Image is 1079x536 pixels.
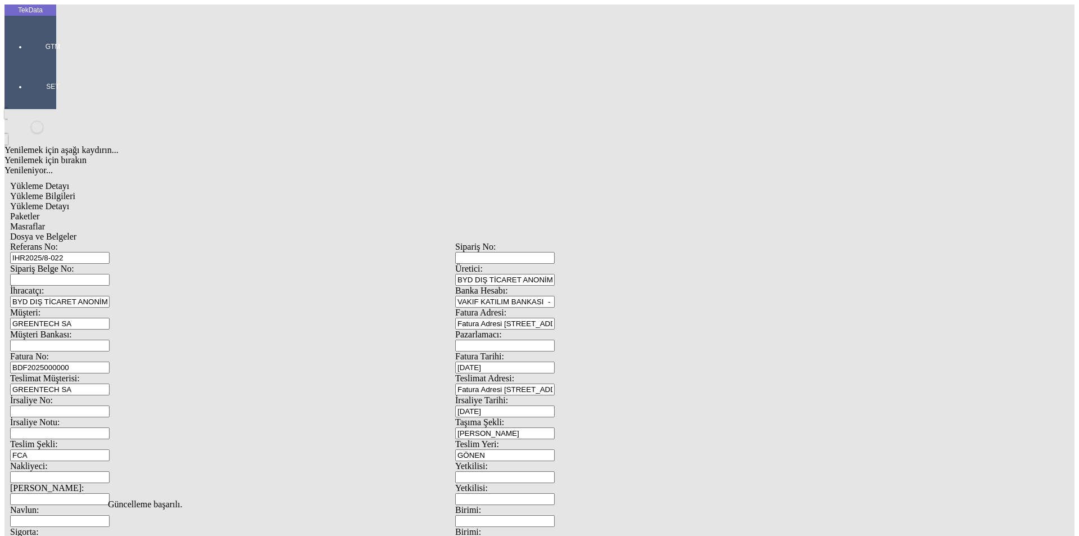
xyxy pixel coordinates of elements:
span: Referans No: [10,242,58,251]
span: Fatura Adresi: [455,308,506,317]
span: Teslim Yeri: [455,439,499,449]
div: Yenilemek için bırakın [4,155,906,165]
span: Teslimat Adresi: [455,373,514,383]
span: İrsaliye No: [10,395,53,405]
span: Masraflar [10,222,45,231]
span: Banka Hesabı: [455,286,508,295]
div: Güncelleme başarılı. [108,499,971,510]
span: Teslim Şekli: [10,439,58,449]
span: İrsaliye Tarihi: [455,395,508,405]
span: Teslimat Müşterisi: [10,373,80,383]
span: SET [36,82,70,91]
span: Müşteri Bankası: [10,330,72,339]
span: Yetkilisi: [455,461,488,471]
span: Müşteri: [10,308,40,317]
span: Fatura No: [10,352,49,361]
span: Yükleme Detayı [10,181,69,191]
span: Fatura Tarihi: [455,352,504,361]
span: İhracatçı: [10,286,44,295]
div: Yenileniyor... [4,165,906,175]
span: Dosya ve Belgeler [10,232,76,241]
span: İrsaliye Notu: [10,417,60,427]
span: Sipariş No: [455,242,496,251]
span: Yetkilisi: [455,483,488,493]
span: Birimi: [455,505,481,515]
div: Yenilemek için aşağı kaydırın... [4,145,906,155]
span: Navlun: [10,505,39,515]
span: Nakliyeci: [10,461,48,471]
span: Taşıma Şekli: [455,417,504,427]
span: Yükleme Bilgileri [10,191,75,201]
span: Pazarlamacı: [455,330,502,339]
span: GTM [36,42,70,51]
span: Sipariş Belge No: [10,264,74,273]
span: Yükleme Detayı [10,201,69,211]
span: [PERSON_NAME]: [10,483,84,493]
span: Üretici: [455,264,483,273]
span: Paketler [10,211,39,221]
div: TekData [4,6,56,15]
